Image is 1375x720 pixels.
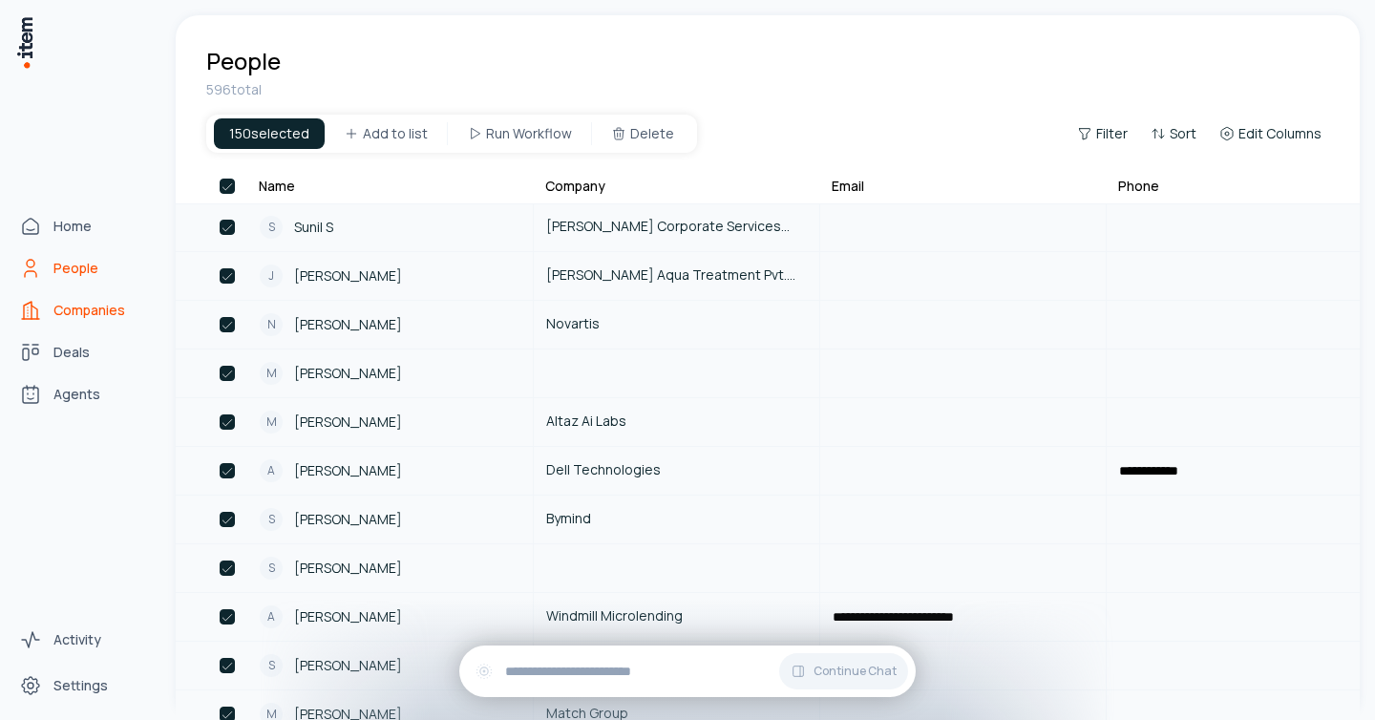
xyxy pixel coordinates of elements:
div: M [260,411,283,434]
span: Continue Chat [814,664,897,679]
a: Settings [11,667,157,705]
span: Companies [53,301,125,320]
div: N [260,313,283,336]
a: Agents [11,375,157,413]
span: People [53,259,98,278]
a: People [11,249,157,287]
span: Home [53,217,92,236]
span: [PERSON_NAME] Corporate Services Corporation [546,216,807,237]
a: [PERSON_NAME] Aqua Treatment Pvt. Ltd. [535,253,818,299]
a: A[PERSON_NAME] [248,594,532,640]
div: S [260,557,283,580]
a: Deals [11,333,157,371]
span: [PERSON_NAME] Aqua Treatment Pvt. Ltd. [546,265,807,286]
a: [PERSON_NAME] Corporate Services Corporation [535,204,818,250]
a: Dell Technologies [535,448,818,494]
div: Phone [1118,177,1159,196]
a: Altaz Ai Labs [535,399,818,445]
div: A [260,459,283,482]
a: SSunil S [248,204,532,250]
a: S[PERSON_NAME] [248,545,532,591]
button: Delete [596,118,689,149]
span: [PERSON_NAME] [294,606,402,627]
div: 150 selected [214,118,325,149]
button: Add to list [328,118,443,149]
button: Filter [1069,120,1135,147]
span: Sort [1170,124,1196,143]
div: 596 total [206,80,1329,99]
span: [PERSON_NAME] [294,265,402,286]
h1: People [206,46,281,76]
a: M[PERSON_NAME] [248,399,532,445]
a: S[PERSON_NAME] [248,497,532,542]
span: [PERSON_NAME] [294,314,402,335]
span: Windmill Microlending [546,605,807,626]
span: Edit Columns [1238,124,1322,143]
span: [PERSON_NAME] [294,509,402,530]
div: M [260,362,283,385]
button: Run Workflow [452,118,587,149]
span: [PERSON_NAME] [294,558,402,579]
div: Continue Chat [459,646,916,697]
a: Companies [11,291,157,329]
div: S [260,508,283,531]
a: Bymind [535,497,818,542]
button: Continue Chat [779,653,908,689]
a: Windmill Microlending [535,594,818,640]
div: A [260,605,283,628]
span: Settings [53,676,108,695]
span: Filter [1096,124,1128,143]
span: [PERSON_NAME] [294,412,402,433]
a: S[PERSON_NAME] [248,643,532,688]
span: [PERSON_NAME] [294,655,402,676]
img: Item Brain Logo [15,15,34,70]
button: Edit Columns [1212,120,1329,147]
span: Agents [53,385,100,404]
div: Company [545,177,605,196]
span: Deals [53,343,90,362]
span: Dell Technologies [546,459,807,480]
div: J [260,265,283,287]
button: Sort [1143,120,1204,147]
a: A[PERSON_NAME] [248,448,532,494]
span: Novartis [546,313,807,334]
div: S [260,216,283,239]
a: Home [11,207,157,245]
span: [PERSON_NAME] [294,460,402,481]
span: Activity [53,630,101,649]
span: Bymind [546,508,807,529]
a: Tinder [535,643,818,688]
span: [PERSON_NAME] [294,363,402,384]
div: Email [832,177,864,196]
a: J[PERSON_NAME] [248,253,532,299]
span: Altaz Ai Labs [546,411,807,432]
div: Name [259,177,295,196]
a: M[PERSON_NAME] [248,350,532,396]
a: Novartis [535,302,818,348]
a: N[PERSON_NAME] [248,302,532,348]
a: Activity [11,621,157,659]
div: S [260,654,283,677]
span: Sunil S [294,217,333,238]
